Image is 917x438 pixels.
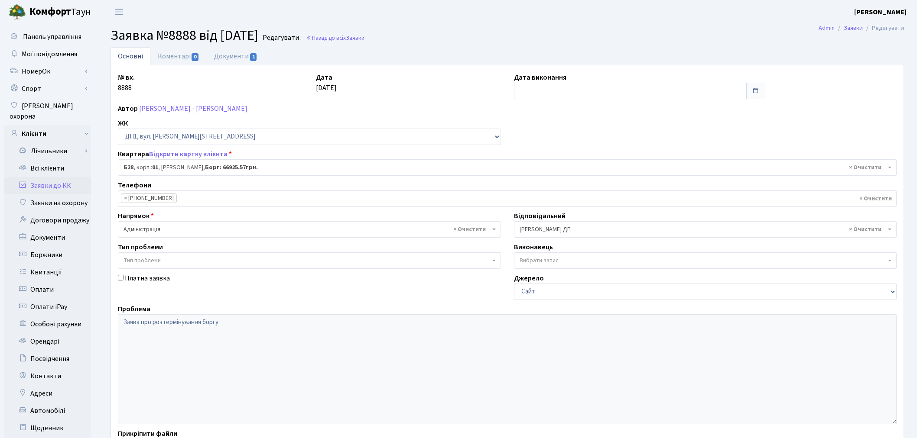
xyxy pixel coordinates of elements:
[118,304,150,314] label: Проблема
[118,242,163,252] label: Тип проблеми
[4,419,91,437] a: Щоденник
[9,3,26,21] img: logo.png
[514,72,566,83] label: Дата виконання
[118,103,138,114] label: Автор
[4,160,91,177] a: Всі клієнти
[316,72,332,83] label: Дата
[118,149,232,159] label: Квартира
[863,23,904,33] li: Редагувати
[819,23,835,32] a: Admin
[118,159,897,176] span: <b>Б28</b>, корп.: <b>01</b>, Забігай Любов Сергіївна, <b>Борг: 66925.57грн.</b>
[4,212,91,229] a: Договори продажу
[4,63,91,80] a: НомерОк
[520,256,559,265] span: Вибрати запис
[261,34,302,42] small: Редагувати .
[4,80,91,97] a: Спорт
[205,163,258,172] b: Борг: 66925.57грн.
[514,221,897,238] span: Сомова О.П. ДП
[10,142,91,160] a: Лічильники
[4,45,91,63] a: Мої повідомлення
[207,47,265,65] a: Документи
[4,246,91,264] a: Боржники
[111,26,258,45] span: Заявка №8888 від [DATE]
[854,7,907,17] a: [PERSON_NAME]
[118,118,128,129] label: ЖК
[453,225,486,234] span: Видалити всі елементи
[4,402,91,419] a: Автомобілі
[4,298,91,316] a: Оплати iPay
[514,242,553,252] label: Виконавець
[4,229,91,246] a: Документи
[346,34,364,42] span: Заявки
[192,53,198,61] span: 0
[118,180,151,190] label: Телефони
[150,47,207,65] a: Коментарі
[859,194,892,203] span: Видалити всі елементи
[806,19,917,37] nav: breadcrumb
[250,53,257,61] span: 1
[121,193,177,203] li: 096-573-99-39
[4,350,91,367] a: Посвідчення
[309,72,507,99] div: [DATE]
[4,97,91,125] a: [PERSON_NAME] охорона
[849,225,881,234] span: Видалити всі елементи
[4,194,91,212] a: Заявки на охорону
[4,281,91,298] a: Оплати
[118,72,135,83] label: № вх.
[152,163,158,172] b: 01
[124,163,133,172] b: Б28
[4,385,91,402] a: Адреси
[849,163,881,172] span: Видалити всі елементи
[111,72,309,99] div: 8888
[124,225,490,234] span: Адміністрація
[124,194,127,203] span: ×
[844,23,863,32] a: Заявки
[125,273,170,283] label: Платна заявка
[29,5,71,19] b: Комфорт
[4,333,91,350] a: Орендарі
[29,5,91,19] span: Таун
[4,28,91,45] a: Панель управління
[118,221,501,238] span: Адміністрація
[514,273,544,283] label: Джерело
[124,163,886,172] span: <b>Б28</b>, корп.: <b>01</b>, Забігай Любов Сергіївна, <b>Борг: 66925.57грн.</b>
[4,367,91,385] a: Контакти
[149,149,228,159] a: Відкрити картку клієнта
[118,211,154,221] label: Напрямок
[118,314,897,424] textarea: Заява про розтермінування боргу
[22,49,77,59] span: Мої повідомлення
[306,34,364,42] a: Назад до всіхЗаявки
[124,256,161,265] span: Тип проблеми
[4,125,91,142] a: Клієнти
[111,47,150,65] a: Основні
[4,177,91,194] a: Заявки до КК
[139,104,247,113] a: [PERSON_NAME] - [PERSON_NAME]
[4,316,91,333] a: Особові рахунки
[520,225,886,234] span: Сомова О.П. ДП
[108,5,130,19] button: Переключити навігацію
[23,32,81,42] span: Панель управління
[4,264,91,281] a: Квитанції
[514,211,566,221] label: Відповідальний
